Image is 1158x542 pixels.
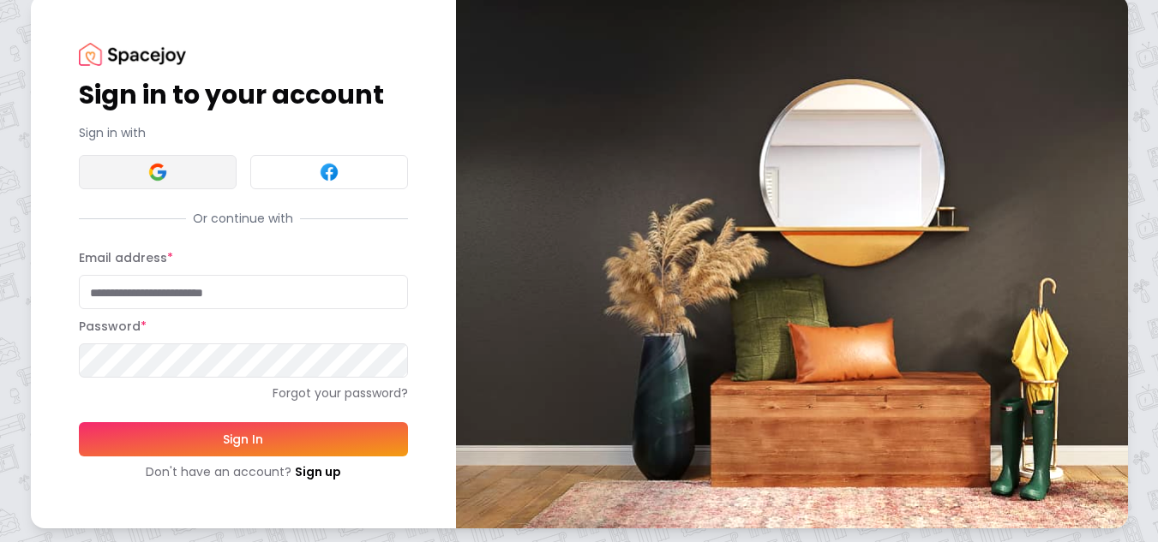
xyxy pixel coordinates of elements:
[79,249,173,266] label: Email address
[295,463,341,480] a: Sign up
[79,318,147,335] label: Password
[79,43,186,66] img: Spacejoy Logo
[79,80,408,110] h1: Sign in to your account
[186,210,300,227] span: Or continue with
[147,162,168,182] img: Google signin
[79,463,408,480] div: Don't have an account?
[79,384,408,402] a: Forgot your password?
[79,422,408,456] button: Sign In
[319,162,339,182] img: Facebook signin
[79,124,408,141] p: Sign in with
